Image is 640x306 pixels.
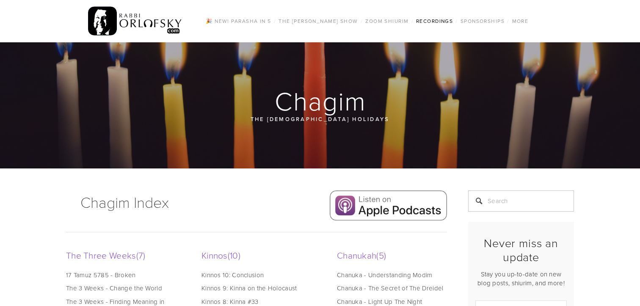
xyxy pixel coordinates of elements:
[337,249,447,261] a: Chanukah5
[66,87,575,114] h1: Chagim
[337,284,445,292] a: Chanuka - The Secret of The Dreidel
[228,249,240,261] span: 10
[468,190,574,212] input: Search
[203,16,273,27] a: 🎉 NEW! Parasha in 5
[475,270,567,287] p: Stay you up-to-date on new blog posts, shiurim, and more!
[136,249,146,261] span: 7
[66,190,183,213] h1: Chagim Index
[66,270,174,279] a: 17 Tamuz 5785 - Broken
[376,249,386,261] span: 5
[455,17,458,25] span: /
[88,5,182,38] img: RabbiOrlofsky.com
[414,16,455,27] a: Recordings
[274,17,276,25] span: /
[201,297,309,306] a: Kinnos 8: Kinna #33
[337,297,445,306] a: Chanuka - Light Up The Night
[363,16,411,27] a: Zoom Shiurim
[66,249,176,261] a: The Three Weeks7
[201,284,309,292] a: Kinnos 9: Kinna on the Holocaust
[330,190,447,221] img: Apple Podcasts.png
[411,17,414,25] span: /
[458,16,507,27] a: Sponsorships
[361,17,363,25] span: /
[66,284,174,292] a: The 3 Weeks - Change the World
[337,270,445,279] a: Chanuka - Understanding Modim
[507,17,509,25] span: /
[276,16,361,27] a: The [PERSON_NAME] Show
[510,16,531,27] a: More
[475,236,567,264] h2: Never miss an update
[201,270,309,279] a: Kinnos 10: Conclusion
[201,249,312,261] a: Kinnos10
[117,114,523,124] p: The [DEMOGRAPHIC_DATA] Holidays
